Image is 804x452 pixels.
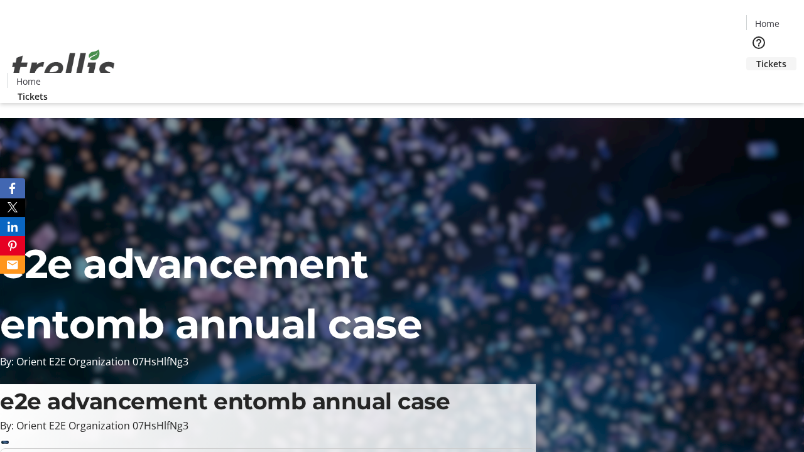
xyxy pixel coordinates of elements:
button: Cart [746,70,771,95]
span: Home [755,17,780,30]
span: Tickets [756,57,786,70]
a: Home [8,75,48,88]
span: Tickets [18,90,48,103]
span: Home [16,75,41,88]
a: Home [747,17,787,30]
button: Help [746,30,771,55]
img: Orient E2E Organization 07HsHlfNg3's Logo [8,36,119,99]
a: Tickets [8,90,58,103]
a: Tickets [746,57,796,70]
